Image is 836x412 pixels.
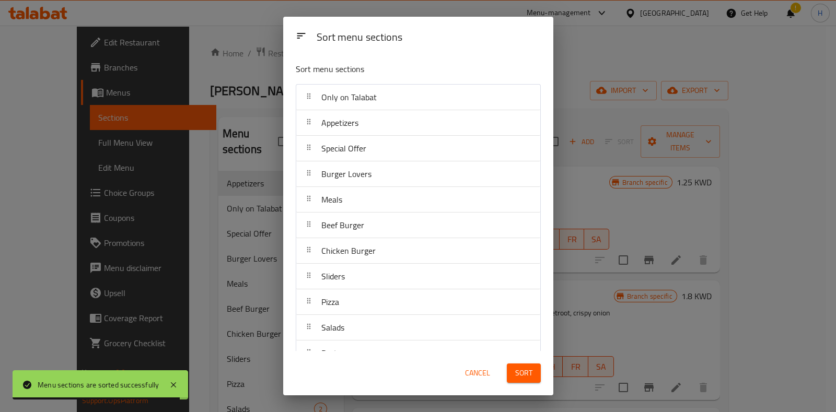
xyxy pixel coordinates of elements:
div: Burger Lovers [296,161,540,187]
div: Appetizers [296,110,540,136]
span: Beef Burger [321,217,364,233]
div: Sliders [296,264,540,289]
span: Appetizers [321,115,358,131]
span: Only on Talabat [321,89,377,105]
button: Sort [507,363,541,383]
span: Salads [321,320,344,335]
div: Pasta [296,340,540,366]
span: Sort [515,367,532,380]
span: Pasta [321,345,341,361]
span: Cancel [465,367,490,380]
div: Beef Burger [296,213,540,238]
div: Salads [296,315,540,340]
span: Sliders [321,268,345,284]
div: Meals [296,187,540,213]
div: Chicken Burger [296,238,540,264]
button: Cancel [461,363,494,383]
div: Menu sections are sorted successfully [38,379,159,391]
div: Pizza [296,289,540,315]
span: Burger Lovers [321,166,371,182]
span: Special Offer [321,140,366,156]
span: Meals [321,192,342,207]
p: Sort menu sections [296,63,490,76]
div: Special Offer [296,136,540,161]
span: Pizza [321,294,339,310]
div: Sort menu sections [312,26,545,50]
span: Chicken Burger [321,243,376,258]
div: Only on Talabat [296,85,540,110]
